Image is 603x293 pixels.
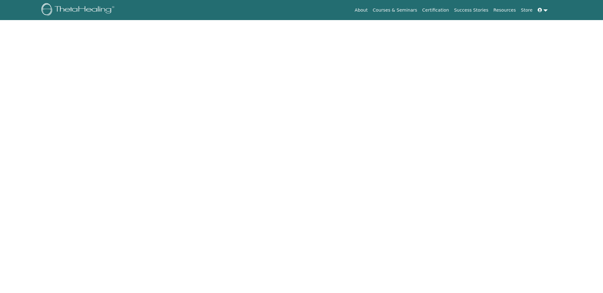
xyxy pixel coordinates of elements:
a: Courses & Seminars [370,4,420,16]
a: About [352,4,370,16]
a: Certification [420,4,451,16]
img: logo.png [41,3,117,17]
a: Success Stories [452,4,491,16]
a: Resources [491,4,519,16]
a: Store [519,4,535,16]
